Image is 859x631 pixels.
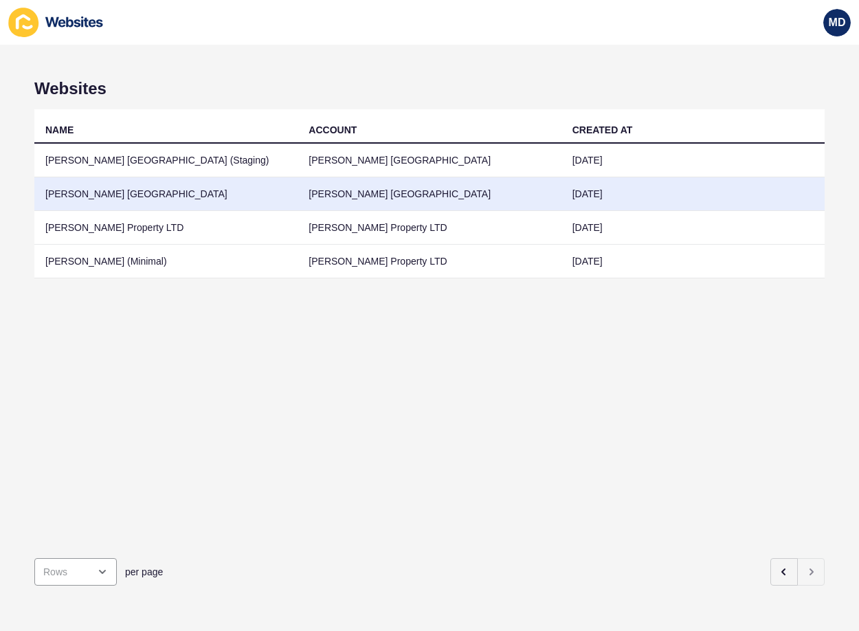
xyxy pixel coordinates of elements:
[298,177,561,211] td: [PERSON_NAME] [GEOGRAPHIC_DATA]
[572,123,633,137] div: CREATED AT
[829,16,846,30] span: MD
[561,245,825,278] td: [DATE]
[34,79,825,98] h1: Websites
[561,144,825,177] td: [DATE]
[309,123,357,137] div: ACCOUNT
[34,144,298,177] td: [PERSON_NAME] [GEOGRAPHIC_DATA] (Staging)
[298,245,561,278] td: [PERSON_NAME] Property LTD
[45,123,74,137] div: NAME
[561,177,825,211] td: [DATE]
[34,558,117,586] div: open menu
[34,211,298,245] td: [PERSON_NAME] Property LTD
[125,565,163,579] span: per page
[34,177,298,211] td: [PERSON_NAME] [GEOGRAPHIC_DATA]
[298,211,561,245] td: [PERSON_NAME] Property LTD
[34,245,298,278] td: [PERSON_NAME] (Minimal)
[561,211,825,245] td: [DATE]
[298,144,561,177] td: [PERSON_NAME] [GEOGRAPHIC_DATA]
